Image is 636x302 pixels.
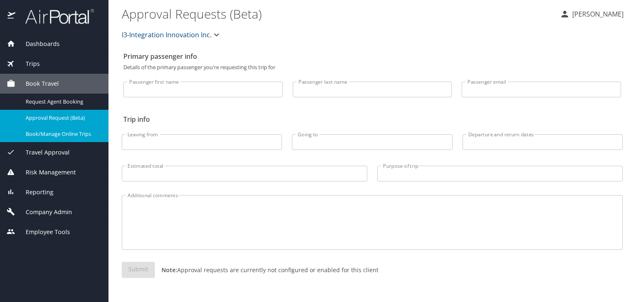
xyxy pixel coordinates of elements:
[155,266,378,274] p: Approval requests are currently not configured or enabled for this client
[15,188,53,197] span: Reporting
[26,98,99,106] span: Request Agent Booking
[7,8,16,24] img: icon-airportal.png
[123,113,621,126] h2: Trip info
[15,208,72,217] span: Company Admin
[15,79,59,88] span: Book Travel
[123,50,621,63] h2: Primary passenger info
[556,7,627,22] button: [PERSON_NAME]
[15,148,70,157] span: Travel Approval
[15,168,76,177] span: Risk Management
[15,59,40,68] span: Trips
[26,130,99,138] span: Book/Manage Online Trips
[118,27,225,43] button: I3-Integration Innovation Inc.
[16,8,94,24] img: airportal-logo.png
[15,39,60,48] span: Dashboards
[123,65,621,70] p: Details of the primary passenger you're requesting this trip for
[161,266,177,274] strong: Note:
[122,1,553,27] h1: Approval Requests (Beta)
[570,9,624,19] p: [PERSON_NAME]
[122,29,212,41] span: I3-Integration Innovation Inc.
[15,227,70,237] span: Employee Tools
[26,114,99,122] span: Approval Request (Beta)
